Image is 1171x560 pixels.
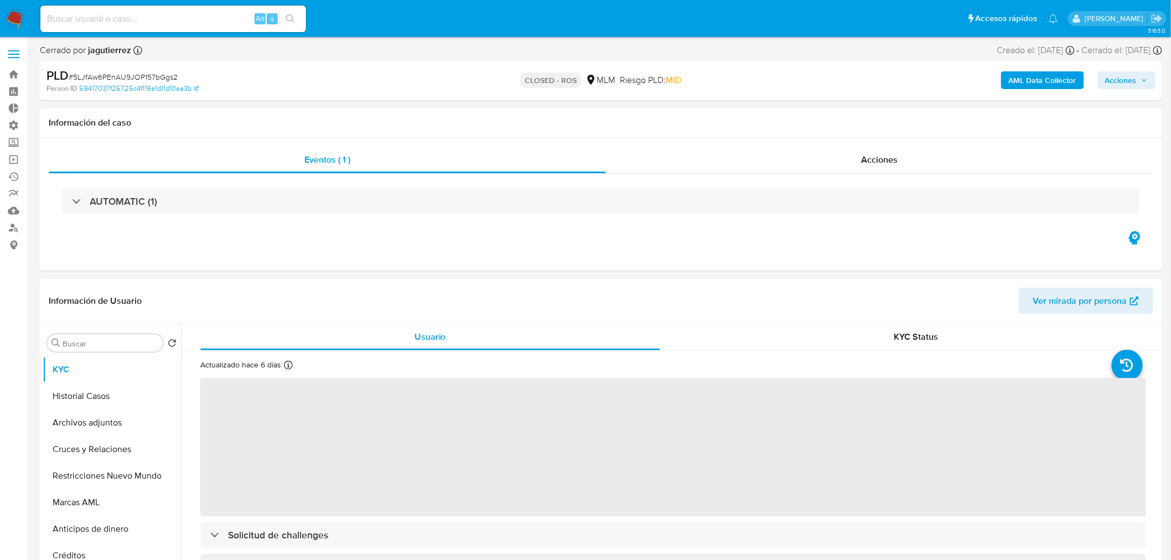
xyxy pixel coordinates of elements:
span: Accesos rápidos [976,13,1038,24]
button: Historial Casos [43,383,181,409]
a: 59417037f26725c4f119a1d11d10aa3b [79,84,199,94]
span: Acciones [861,153,898,166]
button: Acciones [1097,71,1156,89]
span: # 5LJfAw6PEnAU9JOP157bGgs2 [69,71,178,82]
span: MID [666,74,681,86]
span: - [1077,44,1080,56]
h3: Solicitud de challenges [228,529,328,541]
div: AUTOMATIC (1) [62,189,1140,214]
span: Acciones [1105,71,1137,89]
button: Ver mirada por persona [1019,288,1153,314]
button: Anticipos de dinero [43,516,181,542]
b: PLD [46,66,69,84]
a: Notificaciones [1049,14,1058,23]
span: Riesgo PLD: [620,74,681,86]
button: Buscar [51,339,60,348]
span: ‌ [200,378,1146,516]
button: Restricciones Nuevo Mundo [43,463,181,489]
a: Salir [1151,13,1163,24]
h3: AUTOMATIC (1) [90,195,157,208]
button: Archivos adjuntos [43,409,181,436]
div: MLM [585,74,615,86]
span: Alt [256,13,265,24]
p: daniela.lagunesrodriguez@mercadolibre.com.mx [1085,13,1147,24]
span: s [271,13,274,24]
p: CLOSED - ROS [520,72,581,88]
input: Buscar [63,339,159,349]
div: Creado el: [DATE] [997,44,1075,56]
h1: Información de Usuario [49,295,142,307]
span: Cerrado por [40,44,131,56]
span: Usuario [414,330,446,343]
button: Volver al orden por defecto [168,339,177,351]
button: Cruces y Relaciones [43,436,181,463]
span: Ver mirada por persona [1033,288,1127,314]
div: Cerrado el: [DATE] [1082,44,1162,56]
span: KYC Status [894,330,939,343]
button: AML Data Collector [1001,71,1084,89]
b: Person ID [46,84,77,94]
div: Solicitud de challenges [200,522,1146,548]
button: search-icon [279,11,302,27]
button: Marcas AML [43,489,181,516]
b: jagutierrez [86,44,131,56]
h1: Información del caso [49,117,1153,128]
p: Actualizado hace 6 días [200,360,281,370]
span: Eventos ( 1 ) [304,153,350,166]
b: AML Data Collector [1009,71,1076,89]
input: Buscar usuario o caso... [40,12,306,26]
button: KYC [43,356,181,383]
